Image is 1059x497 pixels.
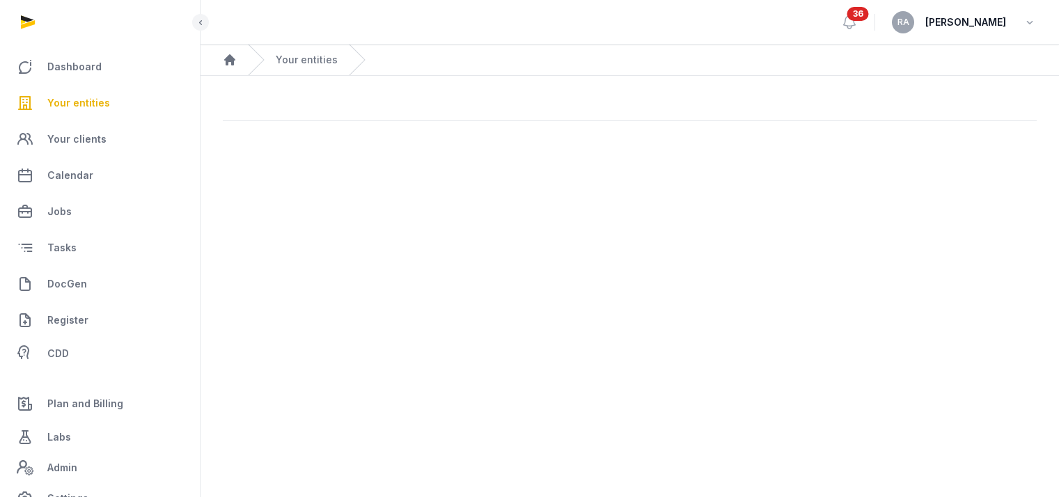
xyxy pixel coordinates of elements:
a: Your clients [11,123,189,156]
a: Dashboard [11,50,189,84]
span: Tasks [47,239,77,256]
span: DocGen [47,276,87,292]
a: Your entities [11,86,189,120]
span: 36 [847,7,869,21]
a: Tasks [11,231,189,265]
span: Jobs [47,203,72,220]
a: Calendar [11,159,189,192]
a: Jobs [11,195,189,228]
a: Your entities [276,53,338,67]
nav: Breadcrumb [201,45,1059,76]
a: Admin [11,454,189,482]
span: Calendar [47,167,93,184]
span: Register [47,312,88,329]
a: Plan and Billing [11,387,189,420]
span: CDD [47,345,69,362]
span: Your entities [47,95,110,111]
span: Labs [47,429,71,445]
span: Admin [47,459,77,476]
a: CDD [11,340,189,368]
button: RA [892,11,914,33]
span: Dashboard [47,58,102,75]
a: Labs [11,420,189,454]
span: RA [897,18,909,26]
a: Register [11,303,189,337]
span: Plan and Billing [47,395,123,412]
span: Your clients [47,131,107,148]
a: DocGen [11,267,189,301]
span: [PERSON_NAME] [925,14,1006,31]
